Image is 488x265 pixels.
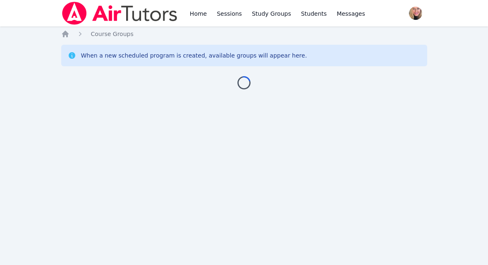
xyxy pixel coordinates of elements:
[81,51,307,60] div: When a new scheduled program is created, available groups will appear here.
[61,30,427,38] nav: Breadcrumb
[61,2,178,25] img: Air Tutors
[91,30,134,38] a: Course Groups
[91,31,134,37] span: Course Groups
[337,10,365,18] span: Messages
